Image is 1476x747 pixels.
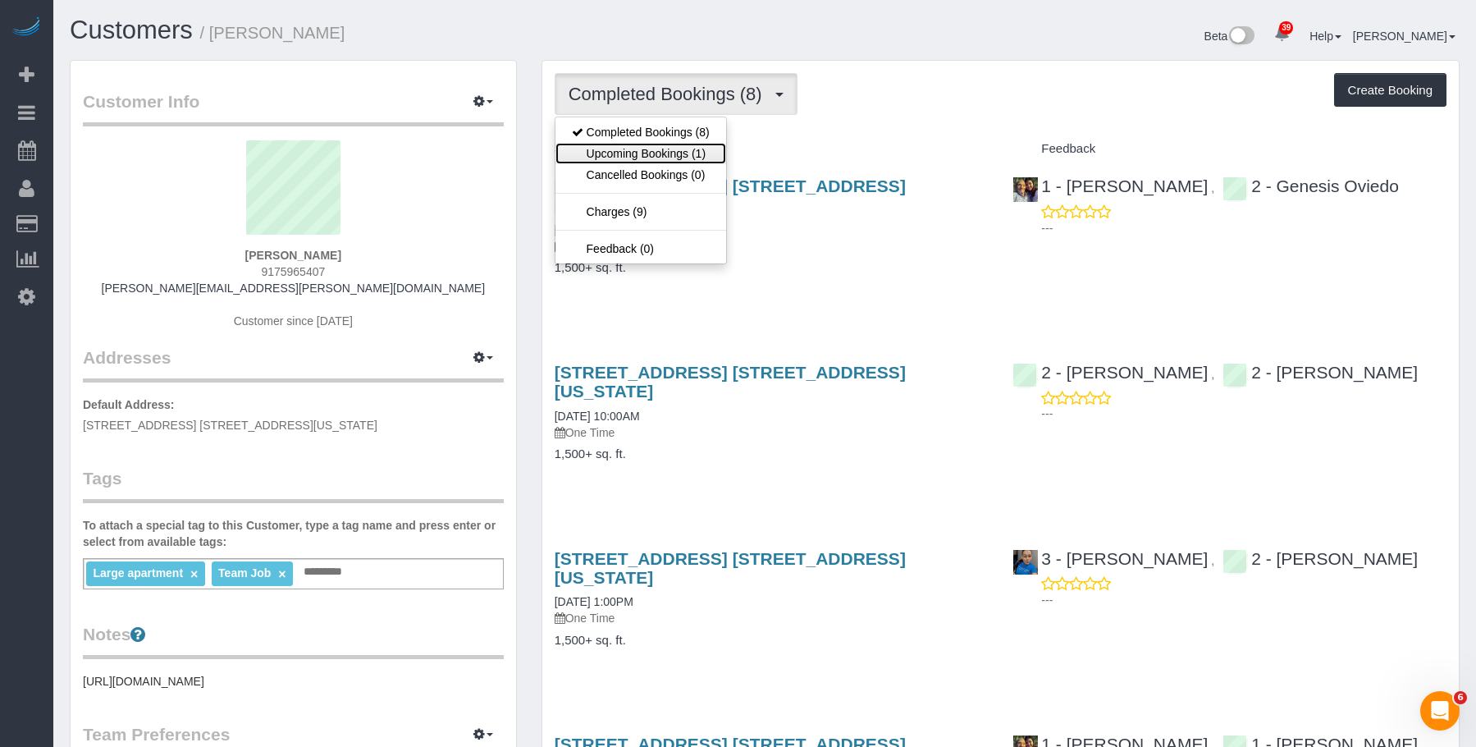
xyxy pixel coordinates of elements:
[1012,549,1208,568] a: 3 - [PERSON_NAME]
[555,142,989,156] h4: Service
[1309,30,1341,43] a: Help
[555,164,726,186] a: Cancelled Bookings (0)
[245,249,341,262] strong: [PERSON_NAME]
[555,238,726,259] a: Feedback (0)
[83,419,377,432] span: [STREET_ADDRESS] [STREET_ADDRESS][US_STATE]
[1211,181,1214,195] span: ,
[83,622,504,659] legend: Notes
[1211,554,1214,567] span: ,
[1041,220,1446,236] p: ---
[555,363,906,401] a: [STREET_ADDRESS] [STREET_ADDRESS][US_STATE]
[70,16,193,44] a: Customers
[555,595,633,608] a: [DATE] 1:00PM
[1227,26,1254,48] img: New interface
[83,517,504,550] label: To attach a special tag to this Customer, type a tag name and press enter or select from availabl...
[1211,368,1214,381] span: ,
[1222,363,1418,382] a: 2 - [PERSON_NAME]
[200,24,345,42] small: / [PERSON_NAME]
[555,201,726,222] a: Charges (9)
[93,566,183,580] span: Large apartment
[1013,177,1038,202] img: 1 - Xiomara Inga
[1454,691,1467,704] span: 6
[10,16,43,39] img: Automaid Logo
[555,424,989,441] p: One Time
[278,567,286,581] a: ×
[1012,363,1208,382] a: 2 - [PERSON_NAME]
[555,143,726,164] a: Upcoming Bookings (1)
[1041,406,1446,422] p: ---
[555,447,989,461] h4: 1,500+ sq. ft.
[83,396,175,413] label: Default Address:
[83,89,504,126] legend: Customer Info
[555,549,906,587] a: [STREET_ADDRESS] [STREET_ADDRESS][US_STATE]
[1222,549,1418,568] a: 2 - [PERSON_NAME]
[555,176,906,214] a: [STREET_ADDRESS] [STREET_ADDRESS][US_STATE]
[569,84,770,104] span: Completed Bookings (8)
[555,121,726,143] a: Completed Bookings (8)
[83,466,504,503] legend: Tags
[1266,16,1298,53] a: 39
[1041,592,1446,608] p: ---
[1334,73,1446,108] button: Create Booking
[261,265,325,278] span: 9175965407
[555,634,989,648] h4: 1,500+ sq. ft.
[1013,550,1038,575] img: 3 - Geraldin Bastidas
[1279,21,1293,34] span: 39
[555,73,797,115] button: Completed Bookings (8)
[190,567,198,581] a: ×
[1012,142,1446,156] h4: Feedback
[555,238,989,254] p: One Time
[1420,691,1460,731] iframe: Intercom live chat
[83,673,504,690] pre: [URL][DOMAIN_NAME]
[1222,176,1399,195] a: 2 - Genesis Oviedo
[1012,176,1208,195] a: 1 - [PERSON_NAME]
[102,282,486,295] a: [PERSON_NAME][EMAIL_ADDRESS][PERSON_NAME][DOMAIN_NAME]
[555,410,640,423] a: [DATE] 10:00AM
[1353,30,1455,43] a: [PERSON_NAME]
[218,566,271,580] span: Team Job
[555,610,989,626] p: One Time
[234,314,353,328] span: Customer since [DATE]
[1204,30,1255,43] a: Beta
[555,261,989,275] h4: 1,500+ sq. ft.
